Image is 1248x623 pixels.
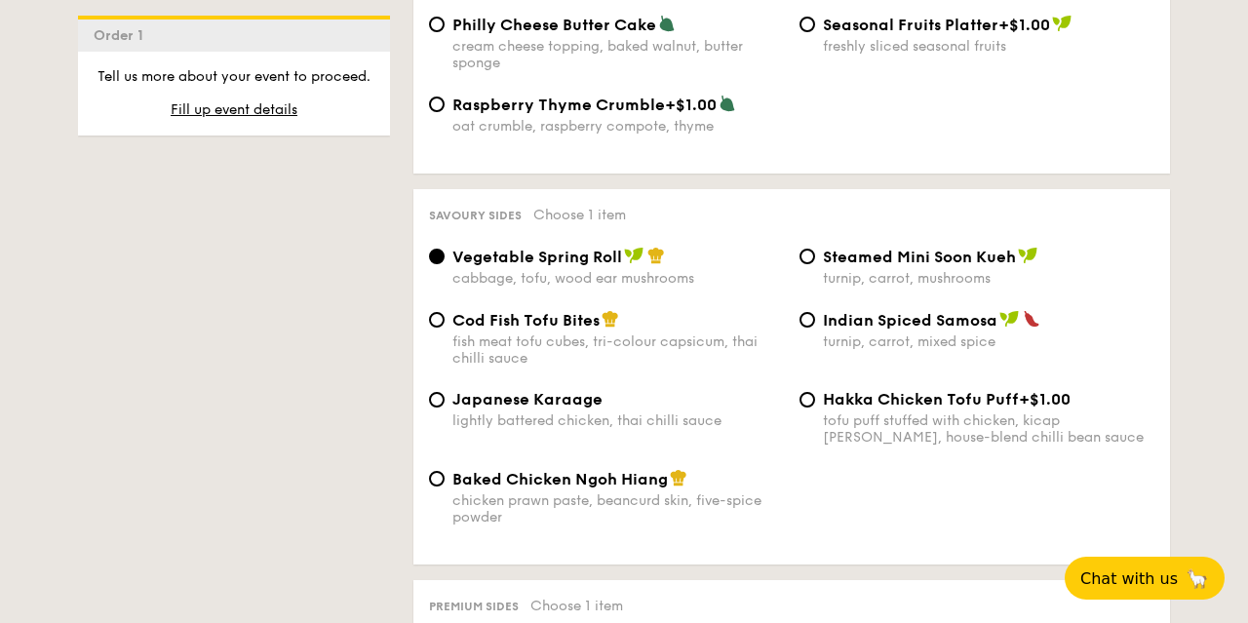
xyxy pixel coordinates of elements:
[823,412,1154,446] div: tofu puff stuffed with chicken, kicap [PERSON_NAME], house-blend chilli bean sauce
[530,598,623,614] span: Choose 1 item
[94,67,374,87] p: Tell us more about your event to proceed.
[94,27,151,44] span: Order 1
[452,96,665,114] span: Raspberry Thyme Crumble
[1052,15,1072,32] img: icon-vegan.f8ff3823.svg
[999,310,1019,328] img: icon-vegan.f8ff3823.svg
[452,270,784,287] div: cabbage, tofu, wood ear mushrooms
[823,311,997,330] span: Indian Spiced Samosa
[429,209,522,222] span: Savoury sides
[602,310,619,328] img: icon-chef-hat.a58ddaea.svg
[647,247,665,264] img: icon-chef-hat.a58ddaea.svg
[452,16,656,34] span: Philly Cheese Butter Cake
[429,249,445,264] input: Vegetable Spring Rollcabbage, tofu, wood ear mushrooms
[429,471,445,487] input: Baked Chicken Ngoh Hiangchicken prawn paste, beancurd skin, five-spice powder
[533,207,626,223] span: Choose 1 item
[452,38,784,71] div: cream cheese topping, baked walnut, butter sponge
[1080,569,1178,588] span: Chat with us
[823,270,1154,287] div: turnip, carrot, mushrooms
[1065,557,1225,600] button: Chat with us🦙
[823,248,1016,266] span: Steamed Mini Soon Kueh
[171,101,297,118] span: Fill up event details
[429,97,445,112] input: Raspberry Thyme Crumble+$1.00oat crumble, raspberry compote, thyme
[799,312,815,328] input: Indian Spiced Samosaturnip, carrot, mixed spice
[799,392,815,408] input: Hakka Chicken Tofu Puff+$1.00tofu puff stuffed with chicken, kicap [PERSON_NAME], house-blend chi...
[452,492,784,526] div: chicken prawn paste, beancurd skin, five-spice powder
[998,16,1050,34] span: +$1.00
[670,469,687,487] img: icon-chef-hat.a58ddaea.svg
[429,600,519,613] span: Premium sides
[1023,310,1040,328] img: icon-spicy.37a8142b.svg
[823,16,998,34] span: Seasonal Fruits Platter
[429,17,445,32] input: Philly Cheese Butter Cakecream cheese topping, baked walnut, butter sponge
[1186,567,1209,590] span: 🦙
[624,247,643,264] img: icon-vegan.f8ff3823.svg
[452,248,622,266] span: Vegetable Spring Roll
[1019,390,1071,409] span: +$1.00
[452,311,600,330] span: Cod Fish Tofu Bites
[429,392,445,408] input: Japanese Karaagelightly battered chicken, thai chilli sauce
[452,333,784,367] div: fish meat tofu cubes, tri-colour capsicum, thai chilli sauce
[823,390,1019,409] span: Hakka Chicken Tofu Puff
[429,312,445,328] input: Cod Fish Tofu Bitesfish meat tofu cubes, tri-colour capsicum, thai chilli sauce
[799,249,815,264] input: Steamed Mini Soon Kuehturnip, carrot, mushrooms
[799,17,815,32] input: Seasonal Fruits Platter+$1.00freshly sliced seasonal fruits
[452,470,668,488] span: Baked Chicken Ngoh Hiang
[719,95,736,112] img: icon-vegetarian.fe4039eb.svg
[658,15,676,32] img: icon-vegetarian.fe4039eb.svg
[823,333,1154,350] div: turnip, carrot, mixed spice
[1018,247,1037,264] img: icon-vegan.f8ff3823.svg
[452,412,784,429] div: lightly battered chicken, thai chilli sauce
[452,390,603,409] span: Japanese Karaage
[665,96,717,114] span: +$1.00
[452,118,784,135] div: oat crumble, raspberry compote, thyme
[823,38,1154,55] div: freshly sliced seasonal fruits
